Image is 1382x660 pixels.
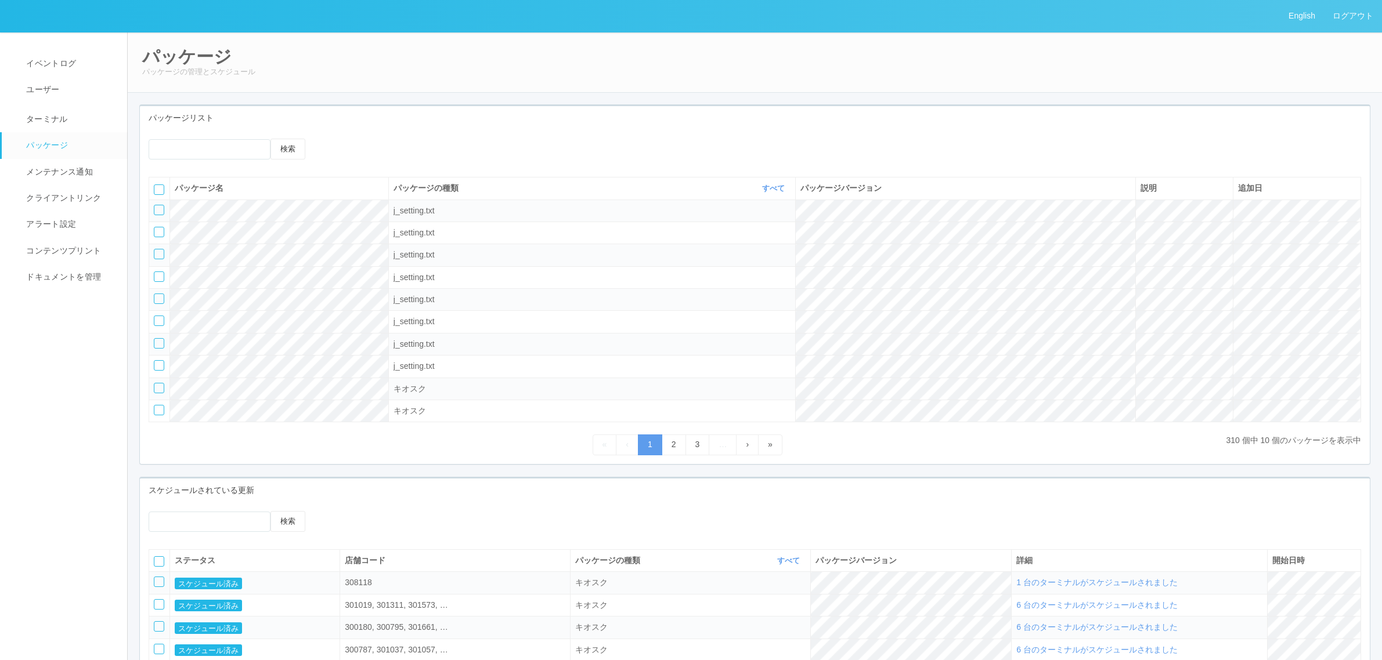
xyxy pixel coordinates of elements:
[345,599,449,611] div: 301019,301311,301573,301586,301727,301919
[1272,556,1305,565] span: 開始日時
[662,434,686,455] a: 2
[345,644,449,656] div: 300787,301037,301057,301686,301749,301811
[1016,600,1178,610] span: 6 台のターミナルがスケジュールされました
[816,556,897,565] span: パッケージバージョン
[345,554,565,567] div: 店舗コード
[746,440,749,449] span: Next
[774,555,806,567] button: すべて
[23,246,101,255] span: コンテンツプリント
[394,182,461,194] span: パッケージの種類
[1016,576,1262,589] div: 1 台のターミナルがスケジュールされました
[142,66,1367,78] p: パッケージの管理とスケジュール
[394,360,791,372] div: ksdpackage.tablefilter.jsetting
[175,621,335,633] div: スケジュール済み
[394,205,791,217] div: ksdpackage.tablefilter.jsetting
[759,183,791,194] button: すべて
[2,211,138,237] a: アラート設定
[575,644,806,656] div: ksdpackage.tablefilter.kiosk
[1238,183,1262,193] span: 追加日
[23,219,76,229] span: アラート設定
[777,556,803,565] a: すべて
[140,106,1370,130] div: パッケージリスト
[175,556,215,565] span: ステータス
[23,114,68,124] span: ターミナル
[175,644,242,656] button: スケジュール済み
[575,621,806,633] div: ksdpackage.tablefilter.kiosk
[175,600,242,611] button: スケジュール済み
[638,434,662,455] a: 1
[394,293,791,306] div: ksdpackage.tablefilter.jsetting
[270,511,305,532] button: 検索
[394,271,791,284] div: ksdpackage.tablefilter.jsetting
[1016,578,1178,587] span: 1 台のターミナルがスケジュールされました
[23,85,59,94] span: ユーザー
[345,576,449,589] div: 308118
[394,249,791,261] div: ksdpackage.tablefilter.jsetting
[1226,434,1361,447] p: 310 個中 10 個のパッケージを表示中
[2,132,138,158] a: パッケージ
[2,50,138,77] a: イベントログ
[768,440,773,449] span: Last
[1016,622,1178,632] span: 6 台のターミナルがスケジュールされました
[175,576,335,589] div: スケジュール済み
[142,47,1367,66] h2: パッケージ
[394,316,791,328] div: ksdpackage.tablefilter.jsetting
[175,578,242,589] button: スケジュール済み
[175,644,335,656] div: スケジュール済み
[1016,644,1262,656] div: 6 台のターミナルがスケジュールされました
[394,383,791,395] div: ksdpackage.tablefilter.kiosk
[175,183,223,193] span: パッケージ名
[1016,599,1262,611] div: 6 台のターミナルがスケジュールされました
[23,140,68,150] span: パッケージ
[394,227,791,239] div: ksdpackage.tablefilter.jsetting
[394,338,791,350] div: ksdpackage.tablefilter.jsetting
[175,622,242,634] button: スケジュール済み
[1016,554,1262,567] div: 詳細
[175,599,335,611] div: スケジュール済み
[575,599,806,611] div: ksdpackage.tablefilter.kiosk
[394,405,791,417] div: ksdpackage.tablefilter.kiosk
[2,264,138,290] a: ドキュメントを管理
[270,139,305,159] button: 検索
[575,576,806,589] div: ksdpackage.tablefilter.kiosk
[2,185,138,211] a: クライアントリンク
[23,59,76,68] span: イベントログ
[23,193,101,202] span: クライアントリンク
[758,434,782,455] a: Last
[23,167,93,176] span: メンテナンス通知
[736,434,759,455] a: Next
[140,478,1370,502] div: スケジュールされている更新
[2,238,138,264] a: コンテンツプリント
[1016,645,1178,654] span: 6 台のターミナルがスケジュールされました
[800,183,882,193] span: パッケージバージョン
[1141,182,1228,194] div: 説明
[2,159,138,185] a: メンテナンス通知
[2,103,138,132] a: ターミナル
[1016,621,1262,633] div: 6 台のターミナルがスケジュールされました
[762,184,788,193] a: すべて
[23,272,101,281] span: ドキュメントを管理
[345,621,449,633] div: 300180,300795,301661,301729,301732,301746
[685,434,710,455] a: 3
[575,554,643,567] span: パッケージの種類
[2,77,138,103] a: ユーザー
